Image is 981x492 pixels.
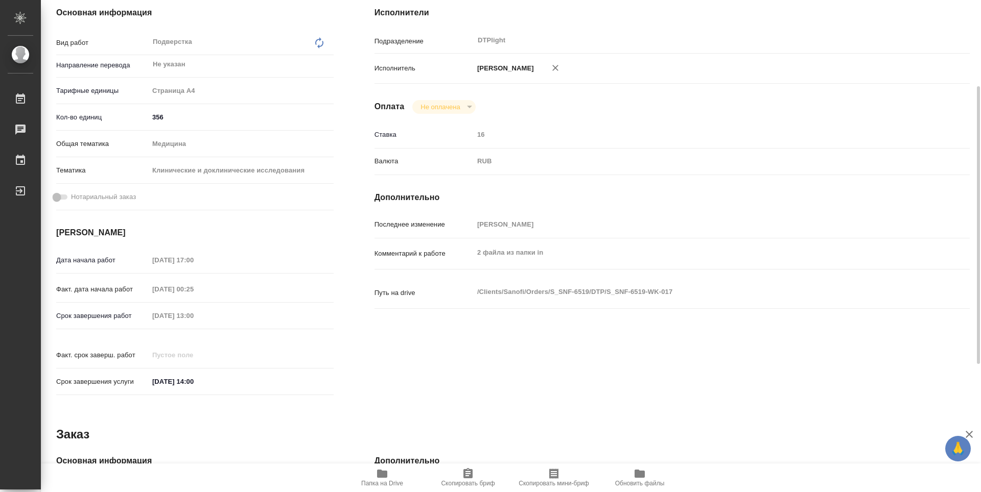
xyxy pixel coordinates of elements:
[412,100,475,114] div: Не оплачена
[375,130,474,140] p: Ставка
[149,135,334,153] div: Медицина
[56,60,149,70] p: Направление перевода
[511,463,597,492] button: Скопировать мини-бриф
[375,219,474,230] p: Последнее изменение
[615,480,665,487] span: Обновить файлы
[149,308,238,323] input: Пустое поле
[417,103,463,111] button: Не оплачена
[474,283,920,301] textarea: /Clients/Sanofi/Orders/S_SNF-6519/DTP/S_SNF-6519-WK-017
[375,249,474,259] p: Комментарий к работе
[56,86,149,96] p: Тарифные единицы
[149,110,334,125] input: ✎ Введи что-нибудь
[375,191,970,204] h4: Дополнительно
[474,217,920,232] input: Пустое поле
[375,156,474,166] p: Валюта
[519,480,589,487] span: Скопировать мини-бриф
[56,350,149,360] p: Факт. срок заверш. работ
[949,438,967,459] span: 🙏
[149,282,238,297] input: Пустое поле
[375,36,474,46] p: Подразделение
[56,112,149,122] p: Кол-во единиц
[339,463,425,492] button: Папка на Drive
[474,244,920,261] textarea: 2 файла из папки in
[56,227,334,239] h4: [PERSON_NAME]
[56,455,334,467] h4: Основная информация
[149,162,334,179] div: Клинические и доклинические исследования
[474,127,920,142] input: Пустое поле
[474,63,534,73] p: [PERSON_NAME]
[544,57,567,79] button: Удалить исполнителя
[149,374,238,389] input: ✎ Введи что-нибудь
[149,348,238,362] input: Пустое поле
[375,288,474,298] p: Путь на drive
[425,463,511,492] button: Скопировать бриф
[56,7,334,19] h4: Основная информация
[375,101,405,113] h4: Оплата
[56,311,149,321] p: Срок завершения работ
[56,284,149,294] p: Факт. дата начала работ
[71,192,136,202] span: Нотариальный заказ
[56,377,149,387] p: Срок завершения услуги
[945,436,971,461] button: 🙏
[56,426,89,442] h2: Заказ
[56,255,149,265] p: Дата начала работ
[375,63,474,73] p: Исполнитель
[361,480,403,487] span: Папка на Drive
[149,253,238,267] input: Пустое поле
[56,165,149,176] p: Тематика
[375,455,970,467] h4: Дополнительно
[597,463,683,492] button: Обновить файлы
[56,139,149,149] p: Общая тематика
[474,153,920,170] div: RUB
[441,480,495,487] span: Скопировать бриф
[149,82,334,100] div: Страница А4
[375,7,970,19] h4: Исполнители
[56,38,149,48] p: Вид работ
